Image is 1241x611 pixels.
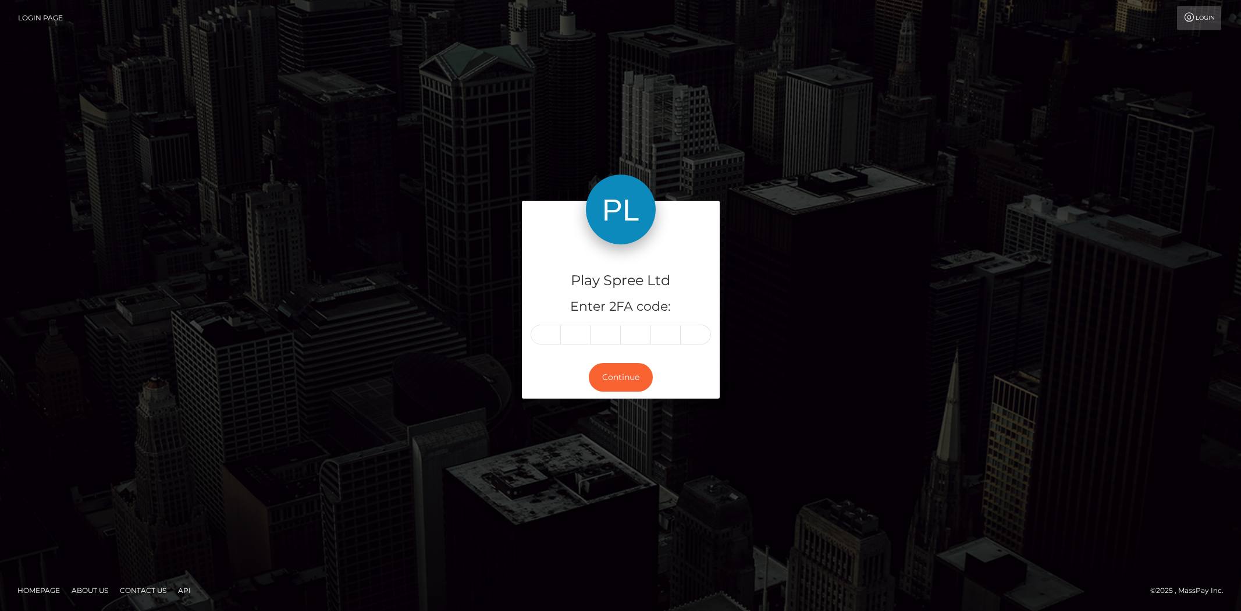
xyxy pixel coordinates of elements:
div: © 2025 , MassPay Inc. [1150,584,1232,597]
a: Login [1177,6,1221,30]
a: Homepage [13,581,65,599]
h5: Enter 2FA code: [531,298,711,316]
a: Contact Us [115,581,171,599]
a: About Us [67,581,113,599]
h4: Play Spree Ltd [531,271,711,291]
button: Continue [589,363,653,392]
a: API [173,581,195,599]
img: Play Spree Ltd [586,175,656,244]
a: Login Page [18,6,63,30]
